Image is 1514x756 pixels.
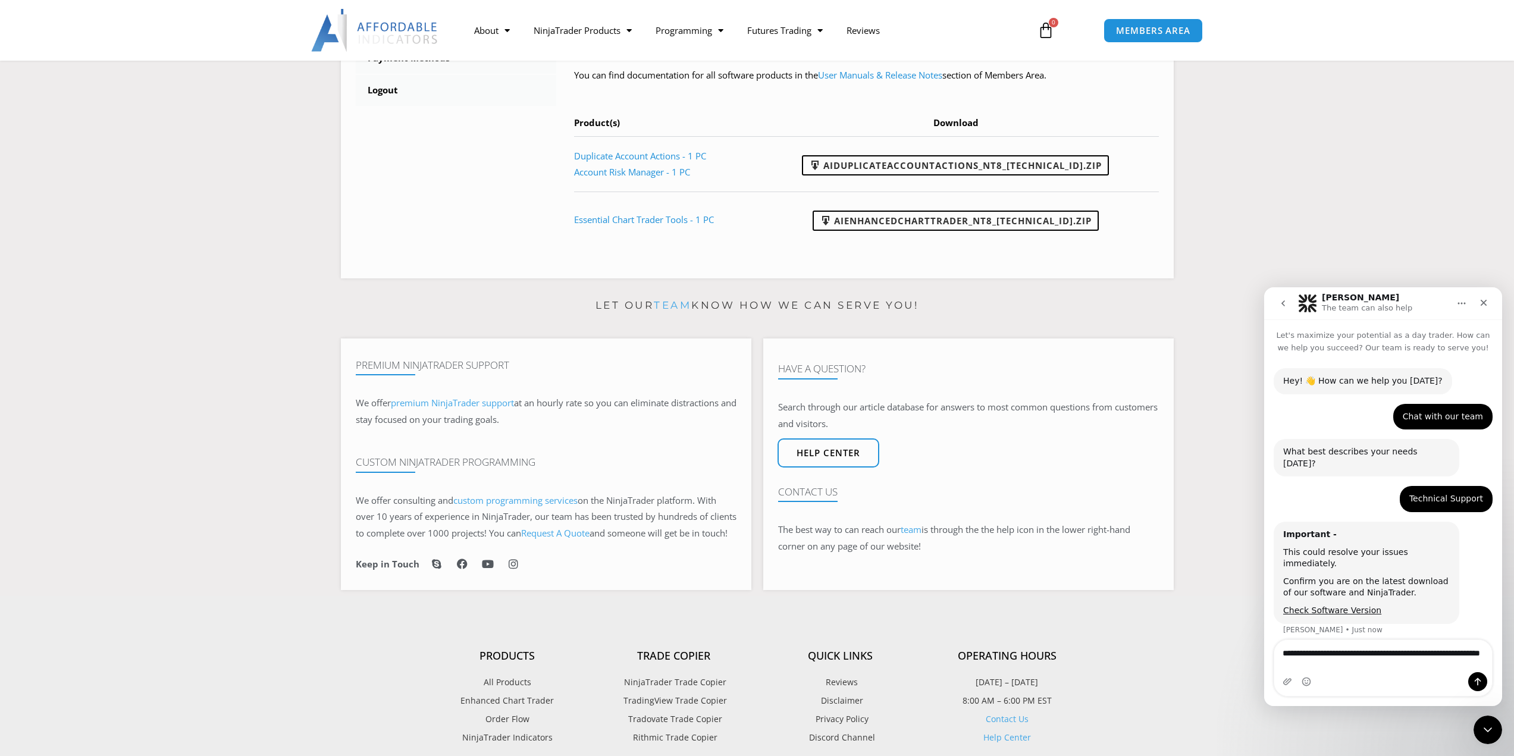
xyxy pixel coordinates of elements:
[485,711,529,727] span: Order Flow
[778,363,1159,375] h4: Have A Question?
[1264,287,1502,706] iframe: Intercom live chat
[630,730,717,745] span: Rithmic Trade Copier
[462,730,553,745] span: NinjaTrader Indicators
[522,17,644,44] a: NinjaTrader Products
[484,675,531,690] span: All Products
[1049,18,1058,27] span: 0
[453,494,578,506] a: custom programming services
[823,675,858,690] span: Reviews
[621,675,726,690] span: NinjaTrader Trade Copier
[757,675,924,690] a: Reviews
[424,650,591,663] h4: Products
[933,117,979,128] span: Download
[356,456,736,468] h4: Custom NinjaTrader Programming
[424,693,591,708] a: Enhanced Chart Trader
[356,397,736,425] span: at an hourly rate so you can eliminate distractions and stay focused on your trading goals.
[1116,26,1190,35] span: MEMBERS AREA
[778,399,1159,432] p: Search through our article database for answers to most common questions from customers and visit...
[644,17,735,44] a: Programming
[356,494,578,506] span: We offer consulting and
[356,397,391,409] span: We offer
[813,711,869,727] span: Privacy Policy
[986,713,1029,724] a: Contact Us
[625,711,722,727] span: Tradovate Trade Copier
[424,730,591,745] a: NinjaTrader Indicators
[574,214,714,225] a: Essential Chart Trader Tools - 1 PC
[341,296,1174,315] p: Let our know how we can serve you!
[462,17,522,44] a: About
[924,675,1090,690] p: [DATE] – [DATE]
[818,69,942,81] a: User Manuals & Release Notes
[1020,13,1072,48] a: 0
[806,730,875,745] span: Discord Channel
[424,675,591,690] a: All Products
[391,397,514,409] a: premium NinjaTrader support
[591,711,757,727] a: Tradovate Trade Copier
[757,711,924,727] a: Privacy Policy
[757,730,924,745] a: Discord Channel
[574,67,1159,84] p: You can find documentation for all software products in the section of Members Area.
[591,650,757,663] h4: Trade Copier
[813,211,1099,231] a: AIEnhancedChartTrader_NT8_[TECHNICAL_ID].zip
[591,693,757,708] a: TradingView Trade Copier
[462,17,1024,44] nav: Menu
[521,527,590,539] a: Request A Quote
[356,494,736,539] span: on the NinjaTrader platform. With over 10 years of experience in NinjaTrader, our team has been t...
[654,299,691,311] a: team
[901,523,921,535] a: team
[460,693,554,708] span: Enhanced Chart Trader
[983,732,1031,743] a: Help Center
[735,17,835,44] a: Futures Trading
[797,448,860,457] span: Help center
[778,522,1159,555] p: The best way to can reach our is through the the help icon in the lower right-hand corner on any ...
[311,9,439,52] img: LogoAI | Affordable Indicators – NinjaTrader
[356,559,419,570] h6: Keep in Touch
[1104,18,1203,43] a: MEMBERS AREA
[778,438,879,468] a: Help center
[574,150,706,162] a: Duplicate Account Actions - 1 PC
[356,75,557,106] a: Logout
[1474,716,1502,744] iframe: Intercom live chat
[802,155,1109,175] a: AIDuplicateAccountActions_NT8_[TECHNICAL_ID].zip
[924,650,1090,663] h4: Operating Hours
[835,17,892,44] a: Reviews
[424,711,591,727] a: Order Flow
[574,166,690,178] a: Account Risk Manager - 1 PC
[757,650,924,663] h4: Quick Links
[591,675,757,690] a: NinjaTrader Trade Copier
[778,486,1159,498] h4: Contact Us
[574,117,620,128] span: Product(s)
[591,730,757,745] a: Rithmic Trade Copier
[356,359,736,371] h4: Premium NinjaTrader Support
